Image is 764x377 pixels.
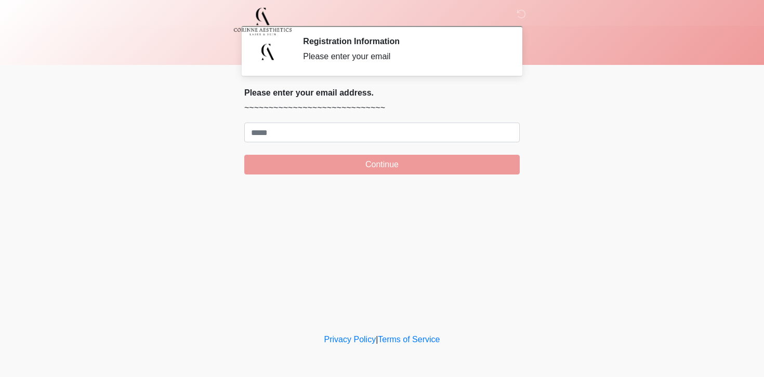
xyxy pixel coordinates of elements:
img: Agent Avatar [252,36,283,68]
a: Privacy Policy [324,335,376,344]
img: Corinne Aesthetics Med Spa Logo [234,8,292,35]
p: ~~~~~~~~~~~~~~~~~~~~~~~~~~~~~ [244,102,520,114]
button: Continue [244,155,520,174]
a: | [376,335,378,344]
h2: Please enter your email address. [244,88,520,98]
div: Please enter your email [303,50,504,63]
a: Terms of Service [378,335,440,344]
